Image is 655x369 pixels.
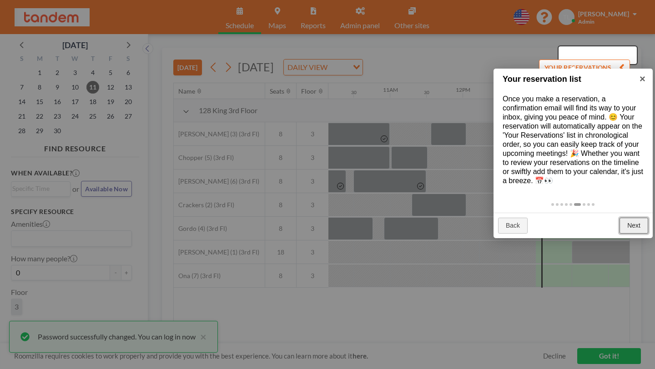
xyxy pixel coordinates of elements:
a: Back [498,218,528,234]
h1: Your reservation list [503,73,630,85]
a: Next [620,218,648,234]
div: Once you make a reservation, a confirmation email will find its way to your inbox, giving you pea... [494,85,653,194]
a: × [632,69,653,89]
button: YOUR RESERVATIONS [539,60,630,75]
